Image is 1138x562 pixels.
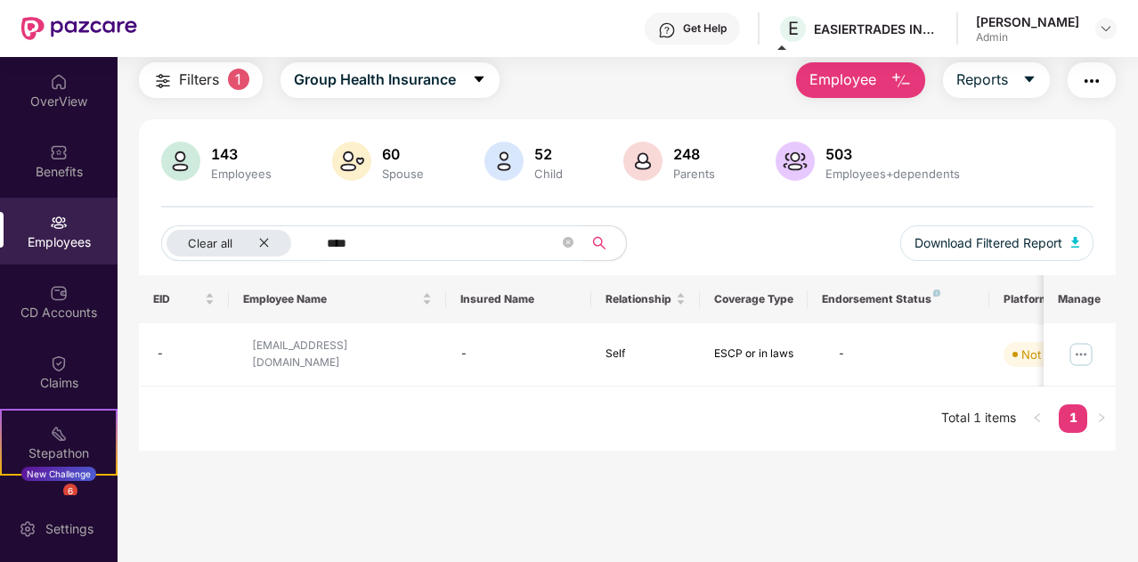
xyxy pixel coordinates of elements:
[472,72,486,88] span: caret-down
[484,142,524,181] img: svg+xml;base64,PHN2ZyB4bWxucz0iaHR0cDovL3d3dy53My5vcmcvMjAwMC9zdmciIHhtbG5zOnhsaW5rPSJodHRwOi8vd3...
[1081,70,1102,92] img: svg+xml;base64,PHN2ZyB4bWxucz0iaHR0cDovL3d3dy53My5vcmcvMjAwMC9zdmciIHdpZHRoPSIyNCIgaGVpZ2h0PSIyNC...
[1087,404,1116,433] li: Next Page
[2,444,116,462] div: Stepathon
[822,167,963,181] div: Employees+dependents
[378,145,427,163] div: 60
[229,275,446,323] th: Employee Name
[1099,21,1113,36] img: svg+xml;base64,PHN2ZyBpZD0iRHJvcGRvd24tMzJ4MzIiIHhtbG5zPSJodHRwOi8vd3d3LnczLm9yZy8yMDAwL3N2ZyIgd2...
[40,520,99,538] div: Settings
[1096,412,1107,423] span: right
[280,62,500,98] button: Group Health Insurancecaret-down
[531,167,566,181] div: Child
[252,338,432,371] div: [EMAIL_ADDRESS][DOMAIN_NAME]
[900,225,1094,261] button: Download Filtered Report
[941,404,1016,433] li: Total 1 items
[50,354,68,372] img: svg+xml;base64,PHN2ZyBpZD0iQ2xhaW0iIHhtbG5zPSJodHRwOi8vd3d3LnczLm9yZy8yMDAwL3N2ZyIgd2lkdGg9IjIwIi...
[700,275,809,323] th: Coverage Type
[582,225,627,261] button: search
[1059,404,1087,431] a: 1
[890,70,912,92] img: svg+xml;base64,PHN2ZyB4bWxucz0iaHR0cDovL3d3dy53My5vcmcvMjAwMC9zdmciIHhtbG5zOnhsaW5rPSJodHRwOi8vd3...
[157,346,215,362] div: -
[1067,340,1095,369] img: manageButton
[563,237,573,248] span: close-circle
[956,69,1008,91] span: Reports
[1071,237,1080,248] img: svg+xml;base64,PHN2ZyB4bWxucz0iaHR0cDovL3d3dy53My5vcmcvMjAwMC9zdmciIHhtbG5zOnhsaW5rPSJodHRwOi8vd3...
[1021,346,1103,363] div: Not Registered
[714,346,794,362] div: ESCP or in laws
[188,236,232,250] span: Clear all
[531,145,566,163] div: 52
[796,62,925,98] button: Employee
[1004,292,1101,306] div: Platform Status
[814,20,939,37] div: EASIERTRADES INDIA LLP
[1023,404,1052,433] li: Previous Page
[21,17,137,40] img: New Pazcare Logo
[21,467,96,481] div: New Challenge
[822,145,963,163] div: 503
[63,484,77,498] div: 6
[670,167,719,181] div: Parents
[1059,404,1087,433] li: 1
[1023,404,1052,433] button: left
[623,142,662,181] img: svg+xml;base64,PHN2ZyB4bWxucz0iaHR0cDovL3d3dy53My5vcmcvMjAwMC9zdmciIHhtbG5zOnhsaW5rPSJodHRwOi8vd3...
[460,346,577,362] div: -
[591,275,700,323] th: Relationship
[446,275,591,323] th: Insured Name
[1044,275,1116,323] th: Manage
[139,62,263,98] button: Filters1
[1022,72,1036,88] span: caret-down
[683,21,727,36] div: Get Help
[243,292,419,306] span: Employee Name
[152,70,174,92] img: svg+xml;base64,PHN2ZyB4bWxucz0iaHR0cDovL3d3dy53My5vcmcvMjAwMC9zdmciIHdpZHRoPSIyNCIgaGVpZ2h0PSIyNC...
[258,237,270,248] span: close
[776,142,815,181] img: svg+xml;base64,PHN2ZyB4bWxucz0iaHR0cDovL3d3dy53My5vcmcvMjAwMC9zdmciIHhtbG5zOnhsaW5rPSJodHRwOi8vd3...
[658,21,676,39] img: svg+xml;base64,PHN2ZyBpZD0iSGVscC0zMngzMiIgeG1sbnM9Imh0dHA6Ly93d3cudzMub3JnLzIwMDAvc3ZnIiB3aWR0aD...
[294,69,456,91] span: Group Health Insurance
[19,520,37,538] img: svg+xml;base64,PHN2ZyBpZD0iU2V0dGluZy0yMHgyMCIgeG1sbnM9Imh0dHA6Ly93d3cudzMub3JnLzIwMDAvc3ZnIiB3aW...
[50,214,68,232] img: svg+xml;base64,PHN2ZyBpZD0iRW1wbG95ZWVzIiB4bWxucz0iaHR0cDovL3d3dy53My5vcmcvMjAwMC9zdmciIHdpZHRoPS...
[50,73,68,91] img: svg+xml;base64,PHN2ZyBpZD0iSG9tZSIgeG1sbnM9Imh0dHA6Ly93d3cudzMub3JnLzIwMDAvc3ZnIiB3aWR0aD0iMjAiIG...
[228,69,249,90] span: 1
[943,62,1050,98] button: Reportscaret-down
[1087,404,1116,433] button: right
[563,235,573,252] span: close-circle
[161,225,323,261] button: Clear allclose
[933,289,940,297] img: svg+xml;base64,PHN2ZyB4bWxucz0iaHR0cDovL3d3dy53My5vcmcvMjAwMC9zdmciIHdpZHRoPSI4IiBoZWlnaHQ9IjgiIH...
[50,284,68,302] img: svg+xml;base64,PHN2ZyBpZD0iQ0RfQWNjb3VudHMiIGRhdGEtbmFtZT0iQ0QgQWNjb3VudHMiIHhtbG5zPSJodHRwOi8vd3...
[976,30,1079,45] div: Admin
[914,233,1062,253] span: Download Filtered Report
[976,13,1079,30] div: [PERSON_NAME]
[670,145,719,163] div: 248
[50,143,68,161] img: svg+xml;base64,PHN2ZyBpZD0iQmVuZWZpdHMiIHhtbG5zPSJodHRwOi8vd3d3LnczLm9yZy8yMDAwL3N2ZyIgd2lkdGg9Ij...
[378,167,427,181] div: Spouse
[207,145,275,163] div: 143
[139,275,230,323] th: EID
[606,346,686,362] div: Self
[161,142,200,181] img: svg+xml;base64,PHN2ZyB4bWxucz0iaHR0cDovL3d3dy53My5vcmcvMjAwMC9zdmciIHhtbG5zOnhsaW5rPSJodHRwOi8vd3...
[207,167,275,181] div: Employees
[822,292,974,306] div: Endorsement Status
[1032,412,1043,423] span: left
[50,425,68,443] img: svg+xml;base64,PHN2ZyB4bWxucz0iaHR0cDovL3d3dy53My5vcmcvMjAwMC9zdmciIHdpZHRoPSIyMSIgaGVpZ2h0PSIyMC...
[582,236,617,250] span: search
[153,292,202,306] span: EID
[809,69,876,91] span: Employee
[788,18,799,39] span: E
[332,142,371,181] img: svg+xml;base64,PHN2ZyB4bWxucz0iaHR0cDovL3d3dy53My5vcmcvMjAwMC9zdmciIHhtbG5zOnhsaW5rPSJodHRwOi8vd3...
[606,292,672,306] span: Relationship
[838,346,845,362] div: -
[179,69,219,91] span: Filters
